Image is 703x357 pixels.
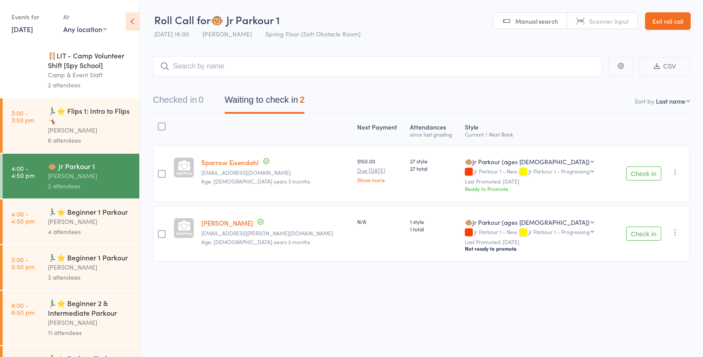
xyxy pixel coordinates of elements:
span: Manual search [515,17,558,25]
div: $150.00 [357,157,403,183]
span: [DATE] 16:00 [154,29,189,38]
span: 27 style [410,157,458,165]
div: 🏃‍♂️⭐ Flips 1: Intro to Flips 🤸‍♀️ [48,106,132,125]
div: Any location [63,24,107,34]
span: 27 total [410,165,458,172]
time: 4:00 - 4:50 pm [11,210,35,224]
small: eisendahl18@gmail.com [201,169,350,176]
div: Events for [11,10,54,24]
button: Waiting to check in2 [225,90,304,114]
div: 3 attendees [48,272,132,282]
small: Last Promoted: [DATE] [465,239,611,245]
div: 🐵Jr Parkour (ages [DEMOGRAPHIC_DATA]) [465,218,590,227]
a: Exit roll call [645,12,691,30]
div: Ready to Promote [465,185,611,192]
div: 11 attendees [48,328,132,338]
time: 4:00 - 4:50 pm [11,165,35,179]
div: Camp & Event Staff [48,70,132,80]
div: Style [461,118,614,141]
div: Atten­dances [406,118,462,141]
a: 3:00 -3:50 pm🏃‍♂️⭐ Flips 1: Intro to Flips 🤸‍♀️[PERSON_NAME]6 attendees [3,98,139,153]
time: 8:45 - 2:15 pm [11,54,33,68]
div: [PERSON_NAME] [48,262,132,272]
small: Birgitte.simmons@gmail.com [201,230,350,236]
a: 4:00 -4:50 pm🐵 Jr Parkour 1[PERSON_NAME]2 attendees [3,154,139,198]
div: Current / Next Rank [465,131,611,137]
div: 6 attendees [48,135,132,145]
a: 8:45 -2:15 pm🪜LIT - Camp Volunteer Shift [Spy School]Camp & Event Staff2 attendees [3,43,139,97]
a: Sparrow Eisendahl [201,158,259,167]
span: 1 style [410,218,458,225]
div: 0 [199,95,203,105]
span: Roll Call for [154,12,210,27]
a: Show more [357,177,403,183]
span: Age: [DEMOGRAPHIC_DATA] years 2 months [201,238,310,245]
div: 🪜LIT - Camp Volunteer Shift [Spy School] [48,50,132,70]
div: [PERSON_NAME] [48,317,132,328]
span: Age: [DEMOGRAPHIC_DATA] years 3 months [201,177,310,185]
time: 6:00 - 6:50 pm [11,302,35,316]
div: since last grading [410,131,458,137]
div: 4 attendees [48,227,132,237]
button: Checked in0 [153,90,203,114]
div: [PERSON_NAME] [48,171,132,181]
small: Last Promoted: [DATE] [465,178,611,184]
span: Scanner input [589,17,629,25]
small: Due [DATE] [357,167,403,173]
div: Jr Parkour 1 - New [465,229,611,236]
div: Last name [656,97,685,105]
button: Check in [626,166,661,180]
a: [DATE] [11,24,33,34]
input: Search by name [153,56,602,76]
div: 🏃‍♂️⭐ Beginner 1 Parkour [48,252,132,262]
button: CSV [640,57,690,76]
div: 🐵Jr Parkour (ages [DEMOGRAPHIC_DATA]) [465,157,590,166]
span: [PERSON_NAME] [203,29,252,38]
time: 5:00 - 5:50 pm [11,256,35,270]
div: Not ready to promote [465,245,611,252]
span: Spring Floor (Soft Obstacle Room) [265,29,361,38]
div: Jr Parkour 1 - New [465,168,611,176]
a: [PERSON_NAME] [201,218,253,227]
div: 🐵 Jr Parkour 1 [48,161,132,171]
a: 5:00 -5:50 pm🏃‍♂️⭐ Beginner 1 Parkour[PERSON_NAME]3 attendees [3,245,139,290]
div: 2 attendees [48,181,132,191]
label: Sort by [634,97,654,105]
div: Jr Parkour 1 - Progressing [529,168,590,174]
div: At [63,10,107,24]
span: 🐵 Jr Parkour 1 [210,12,280,27]
span: 1 total [410,225,458,233]
div: Jr Parkour 1 - Progressing [529,229,590,234]
div: [PERSON_NAME] [48,125,132,135]
div: 2 [300,95,304,105]
div: [PERSON_NAME] [48,216,132,227]
div: 2 attendees [48,80,132,90]
div: 🏃‍♂️⭐ Beginner 1 Parkour [48,207,132,216]
a: 6:00 -6:50 pm🏃‍♂️⭐ Beginner 2 & Intermediate Parkour[PERSON_NAME]11 attendees [3,291,139,345]
div: 🏃‍♂️⭐ Beginner 2 & Intermediate Parkour [48,298,132,317]
button: Check in [626,227,661,241]
div: Next Payment [354,118,406,141]
a: 4:00 -4:50 pm🏃‍♂️⭐ Beginner 1 Parkour[PERSON_NAME]4 attendees [3,199,139,244]
div: N/A [357,218,403,225]
time: 3:00 - 3:50 pm [11,109,34,123]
